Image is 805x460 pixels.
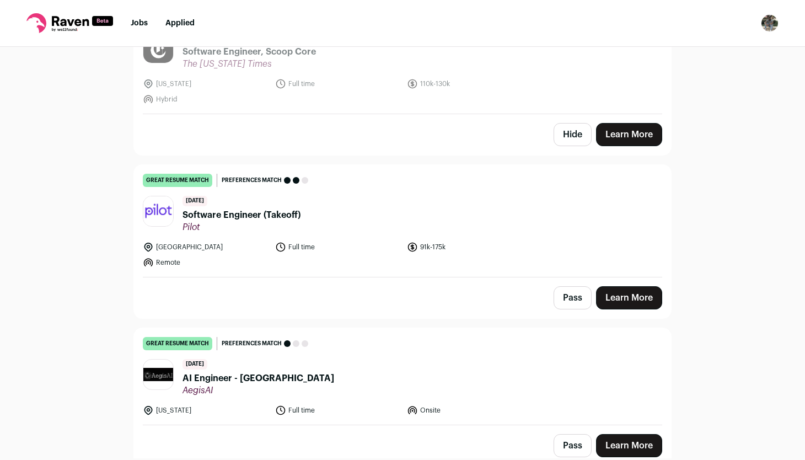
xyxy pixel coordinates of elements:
img: a6b12a5455e9493aad088425233376c0 [143,368,173,381]
li: 110k-130k [407,78,533,89]
button: Pass [554,434,592,457]
span: AI Engineer - [GEOGRAPHIC_DATA] [183,372,334,385]
li: Onsite [407,405,533,416]
a: Expired great resume match Preferences match [DATE] Software Engineer, Scoop Core The [US_STATE] ... [134,2,671,114]
li: Hybrid [143,94,269,105]
span: Software Engineer, Scoop Core [183,45,316,58]
a: Learn More [596,286,662,309]
span: [DATE] [183,359,207,370]
button: Open dropdown [761,14,779,32]
div: great resume match [143,337,212,350]
a: great resume match Preferences match [DATE] Software Engineer (Takeoff) Pilot [GEOGRAPHIC_DATA] F... [134,165,671,277]
span: Pilot [183,222,300,233]
li: [GEOGRAPHIC_DATA] [143,242,269,253]
a: Applied [165,19,195,27]
li: Remote [143,257,269,268]
span: [DATE] [183,196,207,206]
a: Jobs [131,19,148,27]
span: Preferences match [222,338,282,349]
img: 6795089edcf7b624d9c455d2b0670ab95e17a1d218b3c8696c12a1e40f1812ef.jpg [143,196,173,226]
span: Preferences match [222,175,282,186]
li: 91k-175k [407,242,533,253]
li: Full time [275,242,401,253]
li: Full time [275,405,401,416]
button: Pass [554,286,592,309]
span: Software Engineer (Takeoff) [183,208,300,222]
a: great resume match Preferences match [DATE] AI Engineer - [GEOGRAPHIC_DATA] AegisAI [US_STATE] Fu... [134,328,671,425]
a: Learn More [596,123,662,146]
li: [US_STATE] [143,78,269,89]
img: 2c504f69011341e2362469373bd5a63639ddab3c76a554f7b1caa047b1260959.jpg [143,33,173,63]
div: great resume match [143,174,212,187]
a: Learn More [596,434,662,457]
button: Hide [554,123,592,146]
li: [US_STATE] [143,405,269,416]
li: Full time [275,78,401,89]
span: AegisAI [183,385,334,396]
img: 10564267-medium_jpg [761,14,779,32]
span: The [US_STATE] Times [183,58,316,69]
